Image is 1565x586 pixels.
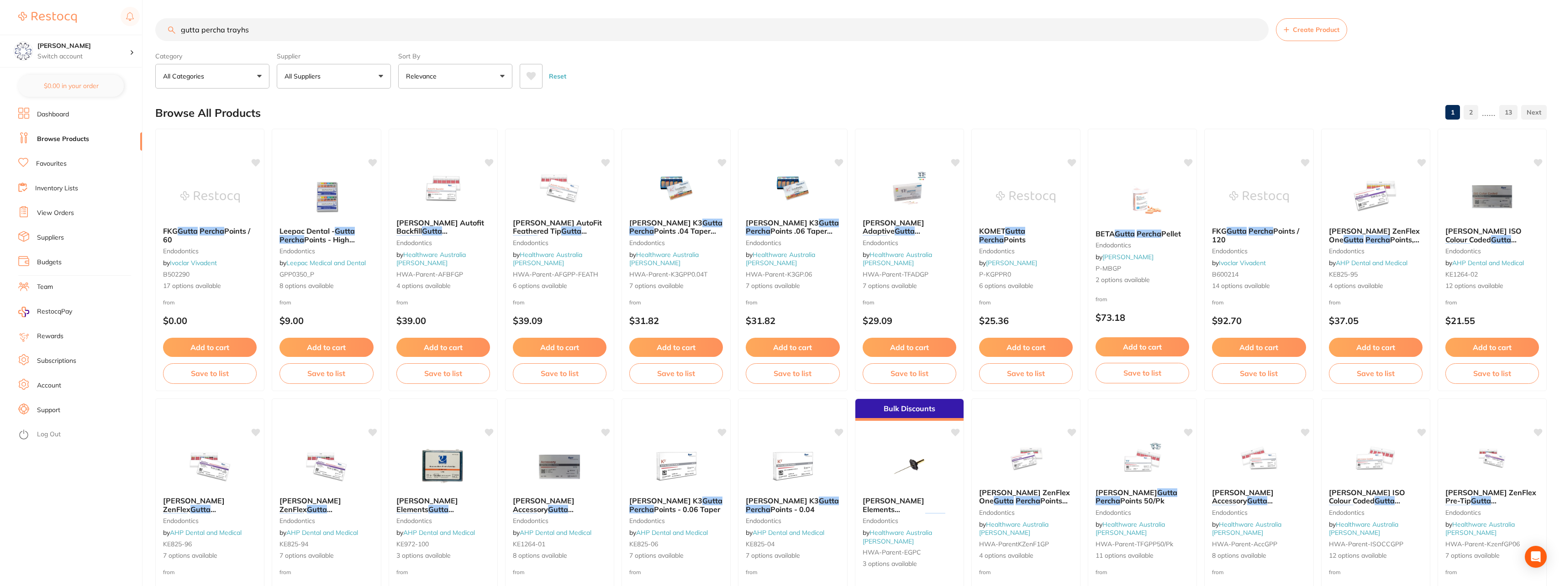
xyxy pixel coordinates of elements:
[36,159,67,168] a: Favourites
[763,166,822,211] img: Kerr K3 Gutta Percha Points .06 Taper 50/Pk
[746,270,812,278] span: HWA-parent-K3GP.06
[396,251,466,267] a: Healthware Australia [PERSON_NAME]
[1229,174,1289,220] img: FKG Gutta Percha Points / 120
[561,226,581,235] em: Gutta
[163,72,208,81] p: All Categories
[37,233,64,242] a: Suppliers
[1329,509,1423,516] small: Endodontics
[1344,235,1364,244] em: Gutta
[1016,496,1040,505] em: Percha
[37,332,63,341] a: Rewards
[1212,299,1224,306] span: from
[1212,259,1266,267] span: by
[1365,235,1390,244] em: Percha
[994,496,1014,505] em: Gutta
[996,174,1055,220] img: KOMET Gutta Percha Points
[746,496,819,505] span: [PERSON_NAME] K3
[155,52,269,60] label: Category
[170,259,217,267] a: Ivoclar Vivadent
[37,381,61,390] a: Account
[746,219,839,235] b: Kerr K3 Gutta Percha Points .06 Taper 50/Pk
[513,315,606,326] p: $39.09
[513,496,574,513] span: [PERSON_NAME] Accessory
[979,496,1068,513] span: Points 0.06 Taper 50/Pk
[863,282,956,291] span: 7 options available
[279,338,373,357] button: Add to cart
[513,497,606,513] b: Kerr Accessory Gutta Percha Points
[629,239,723,246] small: Endodontics
[979,235,1004,244] em: Percha
[895,226,915,235] em: Gutta
[37,356,76,366] a: Subscriptions
[996,435,1055,481] img: Kerr ZenFlex One Gutta Percha Points 0.06 Taper 50/Pk
[1470,243,1492,252] span: Points
[413,444,473,489] img: Kerr Elements Gutta Percha Cartridges - Silver
[37,430,61,439] a: Log Out
[396,496,458,513] span: [PERSON_NAME] Elements
[746,363,839,383] button: Save to list
[1445,227,1539,244] b: Kerr ISO Colour Coded Gutta Percha Points
[1212,520,1281,537] a: Healthware Australia [PERSON_NAME]
[396,315,490,326] p: $39.00
[1212,247,1306,255] small: endodontics
[279,235,359,252] span: Points - High Quality Dental Product
[277,52,391,60] label: Supplier
[629,218,702,227] span: [PERSON_NAME] K3
[1247,496,1267,505] em: Gutta
[702,218,722,227] em: Gutta
[1346,174,1405,220] img: Kerr ZenFlex One Gutta Percha Points, Taper 0.06
[1445,315,1539,326] p: $21.55
[18,307,72,317] a: RestocqPay
[863,528,932,545] a: Healthware Australia [PERSON_NAME]
[1329,338,1423,357] button: Add to cart
[629,270,707,278] span: HWA-parent-K3GPP0.04T
[1445,226,1522,244] span: [PERSON_NAME] ISO Colour Coded
[629,226,654,235] em: Percha
[422,226,442,235] em: Gutta
[1375,496,1395,505] em: Gutta
[1354,505,1407,514] span: Points 100/Box
[1445,103,1460,121] a: 1
[1212,505,1237,514] em: Percha
[155,64,269,89] button: All Categories
[421,235,465,244] span: Points 50/Pk
[37,209,74,218] a: View Orders
[18,307,29,317] img: RestocqPay
[1329,505,1354,514] em: Percha
[1329,235,1419,252] span: Points, Taper 0.06
[279,363,373,383] button: Save to list
[163,315,257,326] p: $0.00
[279,259,366,267] span: by
[1096,312,1189,323] p: $73.18
[1157,488,1177,497] em: Gutta
[1445,520,1515,537] a: Healthware Australia [PERSON_NAME]
[629,251,699,267] span: by
[1346,435,1405,481] img: Kerr ISO Colour Coded Gutta Percha Points 100/Box
[403,528,475,537] a: AHP Dental and Medical
[155,18,1269,41] input: Search Products
[1471,496,1491,505] em: Gutta
[1462,435,1522,481] img: Kerr ZenFlex Pre-Tip Gutta Percha Points .06 Taper
[513,338,606,357] button: Add to cart
[1445,270,1478,278] span: KE1264-02
[1096,296,1107,303] span: from
[863,299,875,306] span: from
[1445,299,1457,306] span: from
[1329,247,1423,255] small: endodontics
[428,505,448,514] em: Gutta
[629,299,641,306] span: from
[1336,259,1407,267] a: AHP Dental and Medical
[37,42,130,51] h4: Eumundi Dental
[1329,363,1423,383] button: Save to list
[180,174,240,220] img: FKG Gutta Percha Points / 60
[1445,505,1470,514] em: Percha
[18,428,139,442] button: Log Out
[1482,107,1496,118] p: ......
[1212,315,1306,326] p: $92.70
[629,497,723,513] b: Kerr K3 Gutta Percha Points - 0.06 Taper
[629,338,723,357] button: Add to cart
[190,505,211,514] em: Gutta
[513,239,606,246] small: Endodontics
[163,282,257,291] span: 17 options available
[863,363,956,383] button: Save to list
